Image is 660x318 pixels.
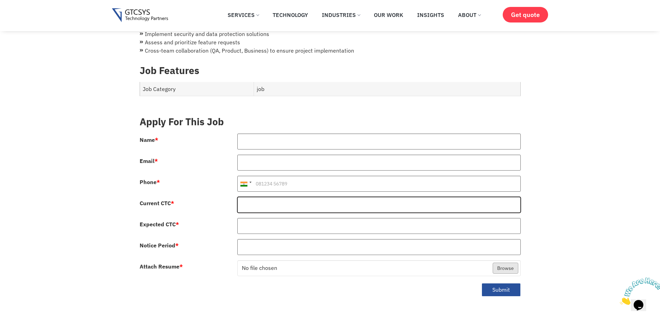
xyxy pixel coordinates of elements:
td: job [254,82,520,96]
a: Insights [412,7,449,22]
span: Get quote [511,11,540,18]
a: About [453,7,486,22]
a: Services [222,7,264,22]
li: Cross-team collaboration (QA, Product, Business) to ensure project implementation [140,46,521,55]
label: Attach Resume [140,264,183,269]
img: Gtcsys logo [112,8,168,22]
h3: Job Features [140,65,521,76]
a: Our Work [369,7,408,22]
h3: Apply For This Job [140,116,521,128]
div: India (भारत): +91 [238,176,254,191]
label: Current CTC [140,200,174,206]
label: Notice Period [140,243,179,248]
td: Job Category [140,82,254,96]
iframe: chat widget [617,275,660,308]
a: Technology [267,7,313,22]
label: Email [140,158,158,164]
button: Submit [482,283,521,297]
img: Chat attention grabber [3,3,46,30]
label: Phone [140,179,160,185]
label: Expected CTC [140,221,179,227]
label: Name [140,137,158,143]
a: Industries [317,7,365,22]
li: Assess and prioritize feature requests [140,38,521,46]
a: Get quote [503,7,548,22]
input: 081234 56789 [237,176,521,192]
li: Implement security and data protection solutions [140,30,521,38]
